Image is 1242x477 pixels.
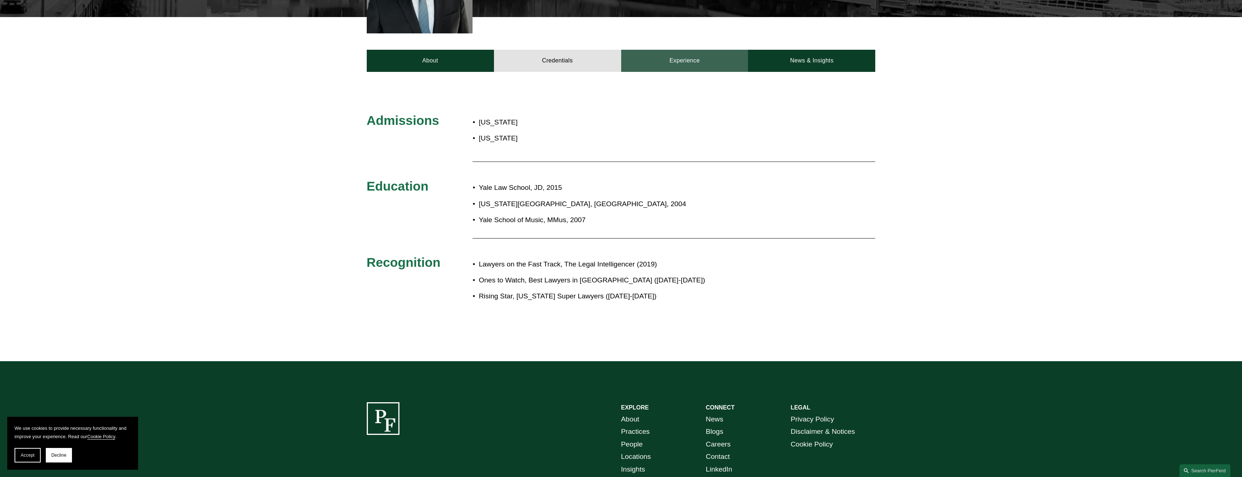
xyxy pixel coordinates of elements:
[479,290,812,303] p: Rising Star, [US_STATE] Super Lawyers ([DATE]-[DATE])
[706,413,723,426] a: News
[706,450,730,463] a: Contact
[706,438,731,451] a: Careers
[367,255,441,269] span: Recognition
[621,438,643,451] a: People
[706,463,732,476] a: LinkedIn
[479,116,663,129] p: [US_STATE]
[46,448,72,462] button: Decline
[748,50,875,72] a: News & Insights
[479,198,812,211] p: [US_STATE][GEOGRAPHIC_DATA], [GEOGRAPHIC_DATA], 2004
[791,413,834,426] a: Privacy Policy
[791,404,810,411] strong: LEGAL
[621,50,748,72] a: Experience
[51,453,67,458] span: Decline
[479,132,663,145] p: [US_STATE]
[791,425,855,438] a: Disclaimer & Notices
[706,425,723,438] a: Blogs
[479,274,812,287] p: Ones to Watch, Best Lawyers in [GEOGRAPHIC_DATA] ([DATE]-[DATE])
[87,434,115,439] a: Cookie Policy
[15,424,131,441] p: We use cookies to provide necessary functionality and improve your experience. Read our .
[367,113,439,127] span: Admissions
[791,438,833,451] a: Cookie Policy
[7,417,138,470] section: Cookie banner
[21,453,35,458] span: Accept
[367,179,429,193] span: Education
[621,425,650,438] a: Practices
[15,448,41,462] button: Accept
[367,50,494,72] a: About
[621,404,649,411] strong: EXPLORE
[1179,464,1230,477] a: Search this site
[479,214,812,227] p: Yale School of Music, MMus, 2007
[479,182,812,194] p: Yale Law School, JD, 2015
[621,450,651,463] a: Locations
[479,258,812,271] p: Lawyers on the Fast Track, The Legal Intelligencer (2019)
[706,404,735,411] strong: CONNECT
[621,413,639,426] a: About
[621,463,645,476] a: Insights
[494,50,621,72] a: Credentials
